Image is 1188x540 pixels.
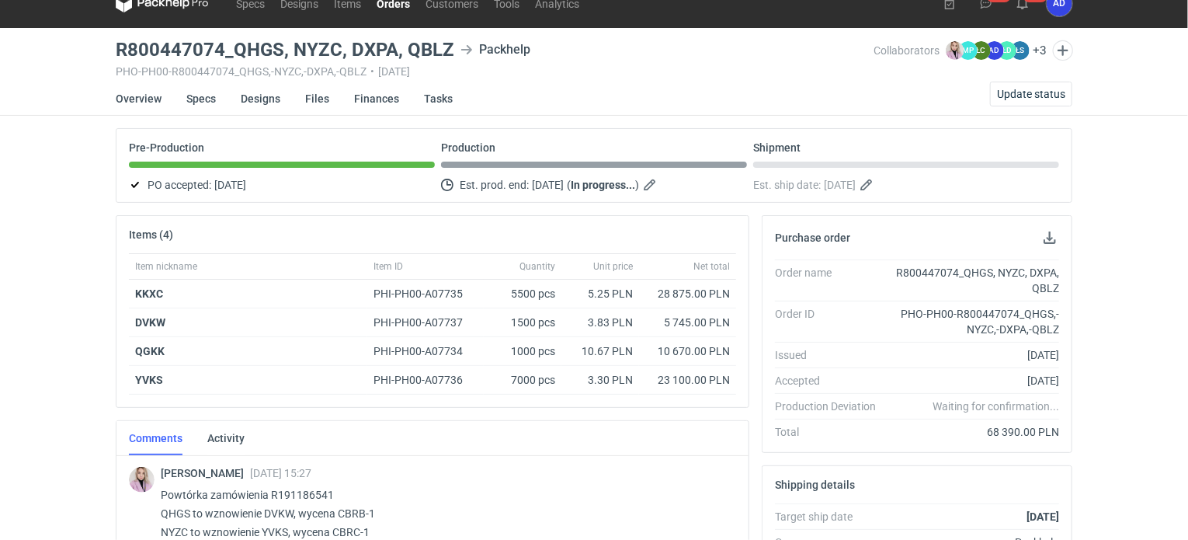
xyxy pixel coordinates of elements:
span: Unit price [593,260,633,273]
div: 28 875.00 PLN [645,286,730,301]
div: PHI-PH00-A07737 [373,315,478,330]
figcaption: AD [985,41,1004,60]
span: [DATE] [824,176,856,194]
div: [DATE] [888,347,1059,363]
em: Waiting for confirmation... [933,399,1059,414]
strong: In progress... [571,179,635,191]
figcaption: ŁS [1011,41,1030,60]
div: PHI-PH00-A07735 [373,286,478,301]
div: 23 100.00 PLN [645,372,730,388]
div: 10.67 PLN [568,343,633,359]
strong: QGKK [135,345,165,357]
h3: R800447074_QHGS, NYZC, DXPA, QBLZ [116,40,454,59]
div: R800447074_QHGS, NYZC, DXPA, QBLZ [888,265,1059,296]
a: Activity [207,421,245,455]
strong: DVKW [135,316,165,329]
span: Quantity [519,260,555,273]
div: Order name [775,265,888,296]
em: ( [567,179,571,191]
div: 1000 pcs [484,337,561,366]
em: ) [635,179,639,191]
div: Total [775,424,888,440]
div: PHI-PH00-A07736 [373,372,478,388]
a: Specs [186,82,216,116]
button: Edit estimated shipping date [859,176,877,194]
span: [PERSON_NAME] [161,467,250,479]
div: Est. ship date: [753,176,1059,194]
a: Finances [354,82,399,116]
button: +3 [1033,44,1047,57]
p: Pre-Production [129,141,204,154]
div: Accepted [775,373,888,388]
p: Production [441,141,495,154]
figcaption: ŁC [972,41,991,60]
button: Edit collaborators [1053,40,1073,61]
strong: KKXC [135,287,163,300]
button: Edit estimated production end date [642,176,661,194]
span: Item nickname [135,260,197,273]
h2: Items (4) [129,228,173,241]
div: PHO-PH00-R800447074_QHGS,-NYZC,-DXPA,-QBLZ [DATE] [116,65,874,78]
div: 3.83 PLN [568,315,633,330]
div: 10 670.00 PLN [645,343,730,359]
span: Item ID [373,260,403,273]
a: Overview [116,82,162,116]
a: Tasks [424,82,453,116]
div: Target ship date [775,509,888,524]
div: 5.25 PLN [568,286,633,301]
div: Production Deviation [775,399,888,414]
figcaption: ŁD [998,41,1016,60]
span: Net total [693,260,730,273]
div: Packhelp [460,40,530,59]
a: Comments [129,421,182,455]
strong: YVKS [135,374,163,386]
span: Collaborators [874,44,940,57]
span: [DATE] 15:27 [250,467,311,479]
div: PO accepted: [129,176,435,194]
h2: Purchase order [775,232,850,244]
div: Order ID [775,306,888,337]
img: Klaudia Wiśniewska [129,467,155,493]
a: Files [305,82,329,116]
div: PHI-PH00-A07734 [373,343,478,359]
span: Update status [997,89,1065,99]
button: Update status [990,82,1072,106]
span: • [370,65,374,78]
div: 5500 pcs [484,280,561,308]
div: 5 745.00 PLN [645,315,730,330]
h2: Shipping details [775,479,855,491]
div: 68 390.00 PLN [888,424,1059,440]
span: [DATE] [214,176,246,194]
p: Shipment [753,141,801,154]
div: 7000 pcs [484,366,561,395]
div: Est. prod. end: [441,176,747,194]
img: Klaudia Wiśniewska [946,41,964,60]
span: [DATE] [532,176,564,194]
div: [DATE] [888,373,1059,388]
div: PHO-PH00-R800447074_QHGS,-NYZC,-DXPA,-QBLZ [888,306,1059,337]
strong: [DATE] [1026,510,1059,523]
button: Download PO [1040,228,1059,247]
a: Designs [241,82,280,116]
div: 3.30 PLN [568,372,633,388]
figcaption: MP [959,41,978,60]
div: Issued [775,347,888,363]
div: 1500 pcs [484,308,561,337]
